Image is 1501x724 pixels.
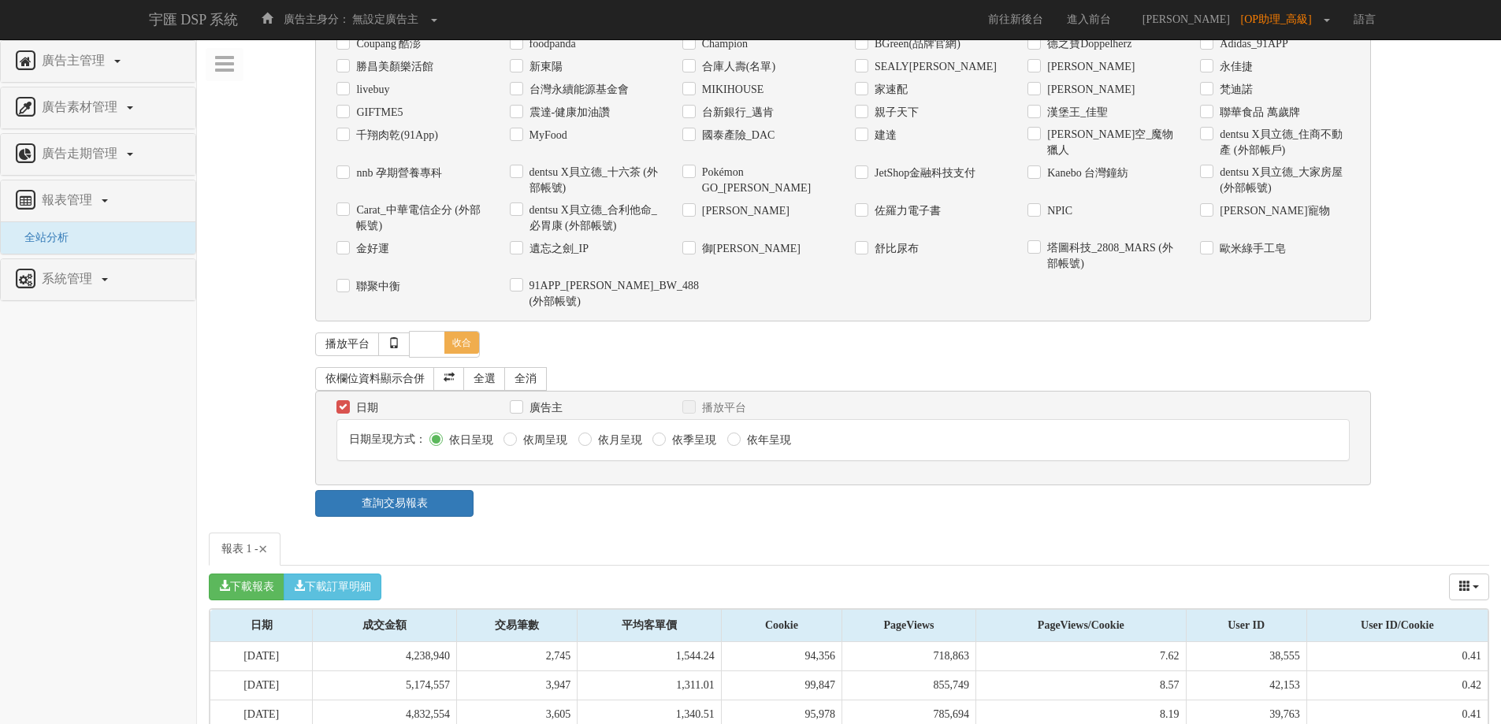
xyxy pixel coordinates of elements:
[722,610,842,641] div: Cookie
[871,82,908,98] label: 家速配
[842,671,976,700] td: 855,749
[1043,105,1108,121] label: 漢堡王_佳聖
[976,642,1186,671] td: 7.62
[504,367,547,391] a: 全消
[698,59,775,75] label: 合庫人壽(名單)
[284,13,350,25] span: 廣告主身分：
[871,59,997,75] label: SEALY[PERSON_NAME]
[456,642,577,671] td: 2,745
[258,541,268,558] button: Close
[698,105,774,121] label: 台新銀行_邁肯
[352,128,437,143] label: 千翔肉乾(91App)
[1043,82,1135,98] label: [PERSON_NAME]
[526,82,629,98] label: 台灣永續能源基金會
[352,165,442,181] label: nnb 孕期營養專科
[871,241,919,257] label: 舒比尿布
[352,279,400,295] label: 聯聚中衡
[1216,105,1300,121] label: 聯華食品 萬歲牌
[842,642,976,671] td: 718,863
[1043,127,1176,158] label: [PERSON_NAME]空_魔物獵人
[1306,642,1488,671] td: 0.41
[209,574,284,600] button: 下載報表
[871,203,941,219] label: 佐羅力電子書
[526,202,659,234] label: dentsu X貝立德_合利他命_必胃康 (外部帳號)
[578,671,722,700] td: 1,311.01
[38,272,100,285] span: 系統管理
[349,433,426,445] span: 日期呈現方式：
[352,400,378,416] label: 日期
[1216,36,1287,52] label: Adidas_91APP
[526,105,611,121] label: 震達-健康加油讚
[1306,671,1488,700] td: 0.42
[698,128,775,143] label: 國泰產險_DAC
[13,188,184,213] a: 報表管理
[976,610,1185,641] div: PageViews/Cookie
[1216,127,1349,158] label: dentsu X貝立德_住商不動產 (外部帳戶)
[526,165,659,196] label: dentsu X貝立德_十六茶 (外部帳號)
[1186,642,1306,671] td: 38,555
[526,278,659,310] label: 91APP_[PERSON_NAME]_BW_488 (外部帳號)
[871,36,960,52] label: BGreen(品牌官網)
[315,490,474,517] a: 查詢交易報表
[463,367,506,391] a: 全選
[1241,13,1320,25] span: [OP助理_高級]
[313,671,457,700] td: 5,174,557
[519,433,567,448] label: 依周呈現
[38,54,113,67] span: 廣告主管理
[13,142,184,167] a: 廣告走期管理
[38,147,125,160] span: 廣告走期管理
[668,433,716,448] label: 依季呈現
[721,642,842,671] td: 94,356
[871,105,919,121] label: 親子天下
[352,105,403,121] label: GIFTME5
[578,642,722,671] td: 1,544.24
[313,642,457,671] td: 4,238,940
[258,540,268,559] span: ×
[1135,13,1238,25] span: [PERSON_NAME]
[698,36,748,52] label: Champion
[871,165,975,181] label: JetShop金融科技支付
[1043,203,1072,219] label: NPIC
[1043,59,1135,75] label: [PERSON_NAME]
[1216,82,1253,98] label: 梵迪諾
[13,49,184,74] a: 廣告主管理
[1216,203,1329,219] label: [PERSON_NAME]寵物
[698,203,790,219] label: [PERSON_NAME]
[1187,610,1306,641] div: User ID
[444,332,479,354] span: 收合
[526,128,567,143] label: MyFood
[526,59,563,75] label: 新東陽
[13,267,184,292] a: 系統管理
[1043,36,1131,52] label: 德之寶Doppelherz
[1449,574,1490,600] button: columns
[1216,241,1286,257] label: 歐米綠手工皂
[38,193,100,206] span: 報表管理
[743,433,791,448] label: 依年呈現
[698,400,746,416] label: 播放平台
[721,671,842,700] td: 99,847
[352,82,389,98] label: livebuy
[284,574,381,600] button: 下載訂單明細
[842,610,975,641] div: PageViews
[698,82,764,98] label: MIKIHOUSE
[352,241,389,257] label: 金好運
[38,100,125,113] span: 廣告素材管理
[698,165,831,196] label: Pokémon GO_[PERSON_NAME]
[871,128,897,143] label: 建達
[1216,59,1253,75] label: 永佳捷
[1043,240,1176,272] label: 塔圖科技_2808_MARS (外部帳號)
[526,241,589,257] label: 遺忘之劍_IP
[313,610,456,641] div: 成交金額
[457,610,577,641] div: 交易筆數
[352,59,433,75] label: 勝昌美顏樂活館
[976,671,1186,700] td: 8.57
[526,36,576,52] label: foodpanda
[578,610,721,641] div: 平均客單價
[352,36,421,52] label: Coupang 酷澎
[13,232,69,243] a: 全站分析
[594,433,642,448] label: 依月呈現
[445,433,493,448] label: 依日呈現
[698,241,801,257] label: 御[PERSON_NAME]
[210,642,313,671] td: [DATE]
